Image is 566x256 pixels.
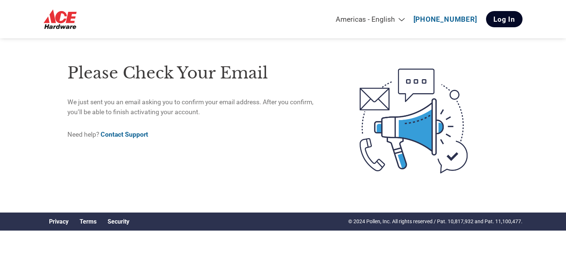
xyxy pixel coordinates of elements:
a: Log In [486,11,523,27]
p: © 2024 Pollen, Inc. All rights reserved / Pat. 10,817,932 and Pat. 11,100,477. [348,218,523,225]
a: Contact Support [101,131,148,138]
p: We just sent you an email asking you to confirm your email address. After you confirm, you’ll be ... [67,97,329,117]
a: Security [108,218,129,225]
a: [PHONE_NUMBER] [413,15,477,24]
h1: Please check your email [67,61,329,85]
a: Terms [80,218,97,225]
p: Need help? [67,130,329,139]
img: open-email [329,55,499,186]
a: Privacy [49,218,69,225]
img: Ace Hardware [43,9,77,29]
